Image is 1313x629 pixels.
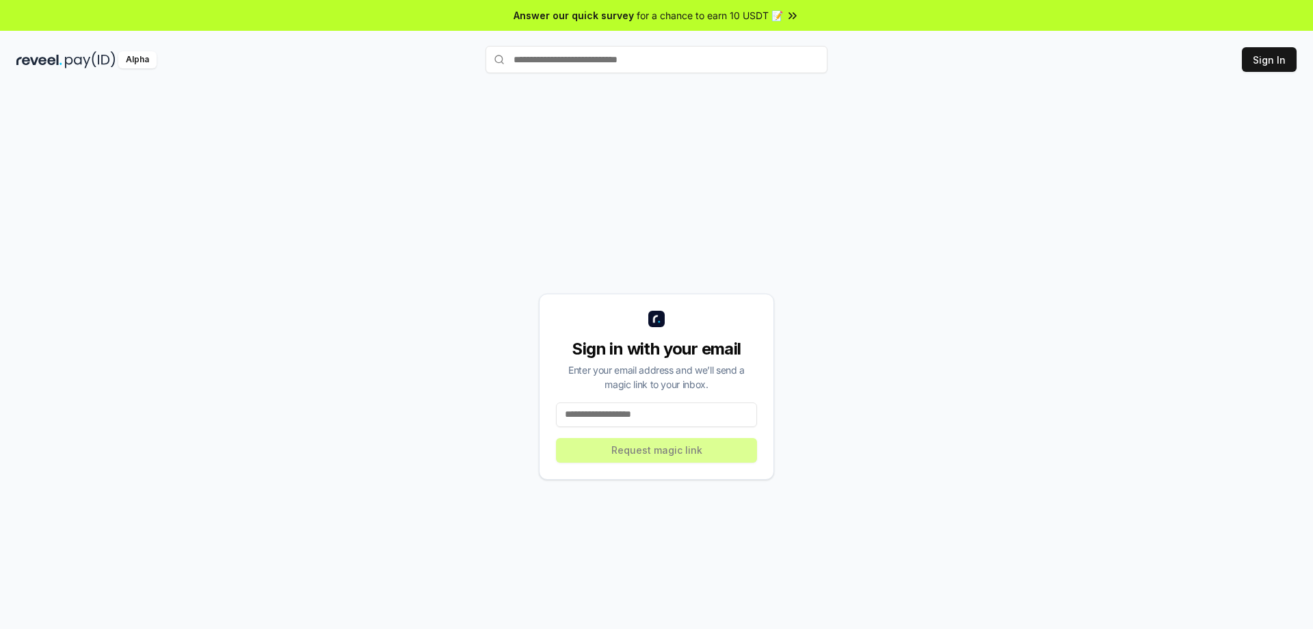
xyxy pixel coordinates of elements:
img: reveel_dark [16,51,62,68]
button: Sign In [1242,47,1297,72]
div: Enter your email address and we’ll send a magic link to your inbox. [556,363,757,391]
span: for a chance to earn 10 USDT 📝 [637,8,783,23]
div: Alpha [118,51,157,68]
img: pay_id [65,51,116,68]
span: Answer our quick survey [514,8,634,23]
img: logo_small [648,311,665,327]
div: Sign in with your email [556,338,757,360]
